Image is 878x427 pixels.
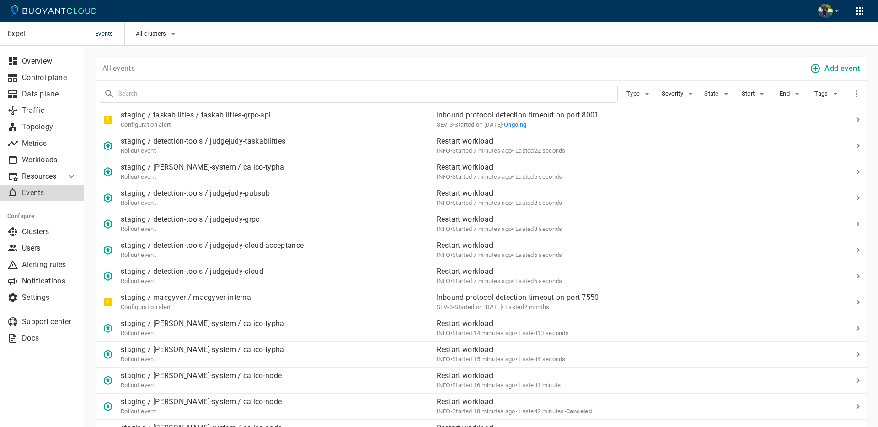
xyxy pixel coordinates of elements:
p: staging / [PERSON_NAME]-system / calico-node [121,397,282,406]
span: Severity [662,90,685,97]
span: Wed, 10 Sep 2025 13:27:44 EDT / Wed, 10 Sep 2025 17:27:44 UTC [450,199,512,206]
span: All clusters [136,30,168,37]
span: INFO [437,147,450,154]
p: staging / [PERSON_NAME]-system / calico-typha [121,319,284,328]
p: Support center [22,317,77,326]
p: Restart workload [437,267,831,276]
span: • Lasted 22 seconds [512,147,565,154]
p: Workloads [22,155,77,165]
relative-time: 15 minutes ago [473,356,515,363]
p: Restart workload [437,241,831,250]
relative-time: 7 minutes ago [473,225,512,232]
span: SEV-3 [437,304,453,310]
img: Bjorn Stange [818,4,833,18]
relative-time: 7 minutes ago [473,278,512,284]
p: Restart workload [437,345,831,354]
button: Severity [662,87,696,101]
span: SEV-3 [437,121,453,128]
input: Search [118,87,617,100]
span: INFO [437,225,450,232]
span: • [502,121,526,128]
span: Canceled [566,408,592,415]
p: staging / detection-tools / judgejudy-grpc [121,215,260,224]
p: Overview [22,57,77,66]
span: Wed, 10 Sep 2025 13:27:44 EDT / Wed, 10 Sep 2025 17:27:44 UTC [450,225,512,232]
span: INFO [437,199,450,206]
span: Wed, 10 Sep 2025 13:19:45 EDT / Wed, 10 Sep 2025 17:19:45 UTC [450,356,515,363]
span: Rollout event [121,278,156,284]
span: Rollout event [121,173,156,180]
p: Restart workload [437,319,831,328]
relative-time: 7 minutes ago [473,251,512,258]
span: • Lasted 6 seconds [512,251,562,258]
relative-time: 18 minutes ago [473,408,515,415]
span: • Lasted 4 seconds [515,356,566,363]
button: All clusters [136,27,179,41]
relative-time: 14 minutes ago [473,330,515,336]
span: Start [742,90,757,97]
span: Rollout event [121,147,156,154]
p: Alerting rules [22,260,77,269]
span: • Lasted 5 seconds [512,173,562,180]
span: Rollout event [121,225,156,232]
p: All events [102,64,135,73]
p: Settings [22,293,77,302]
p: staging / detection-tools / judgejudy-cloud [121,267,263,276]
p: Docs [22,334,77,343]
p: Expel [7,29,76,38]
button: Start [740,87,769,101]
span: INFO [437,278,450,284]
span: State [704,90,721,97]
span: • Lasted 1 minute [515,382,561,389]
p: Restart workload [437,371,831,380]
p: Restart workload [437,163,831,172]
p: Restart workload [437,397,831,406]
span: Ongoing [504,121,527,128]
p: Metrics [22,139,77,148]
span: • Lasted 6 seconds [512,278,562,284]
p: Inbound protocol detection timeout on port 7550 [437,293,831,302]
p: Restart workload [437,137,831,146]
span: Wed, 10 Sep 2025 13:27:47 EDT / Wed, 10 Sep 2025 17:27:47 UTC [450,147,512,154]
span: Wed, 10 Sep 2025 13:16:29 EDT / Wed, 10 Sep 2025 17:16:29 UTC [450,408,515,415]
span: Rollout event [121,356,156,363]
span: INFO [437,356,450,363]
p: staging / detection-tools / judgejudy-taskabilities [121,137,285,146]
p: staging / macgyver / macgyver-internal [121,293,253,302]
p: Clusters [22,227,77,236]
p: staging / [PERSON_NAME]-system / calico-node [121,371,282,380]
p: Restart workload [437,189,831,198]
span: INFO [437,382,450,389]
relative-time: on [DATE] [476,304,502,310]
span: • [564,408,592,415]
button: Type [625,87,654,101]
p: Events [22,188,77,197]
span: Events [95,22,124,46]
p: Users [22,244,77,253]
span: Configuration alert [121,304,171,310]
span: Rollout event [121,199,156,206]
span: Thu, 07 Aug 2025 10:31:37 EDT / Thu, 07 Aug 2025 14:31:37 UTC [453,121,502,128]
span: INFO [437,330,450,336]
p: Restart workload [437,215,831,224]
button: Add event [808,60,863,77]
span: Rollout event [121,251,156,258]
span: Wed, 10 Sep 2025 13:18:04 EDT / Wed, 10 Sep 2025 17:18:04 UTC [450,382,515,389]
span: Rollout event [121,408,156,415]
span: Wed, 10 Sep 2025 13:20:20 EDT / Wed, 10 Sep 2025 17:20:20 UTC [450,330,515,336]
p: Data plane [22,90,77,99]
span: • Lasted 8 seconds [512,199,562,206]
p: Topology [22,123,77,132]
h5: Configure [7,213,77,220]
span: Type [626,90,642,97]
span: • Lasted 8 seconds [512,225,562,232]
span: • Lasted 10 seconds [515,330,569,336]
p: staging / detection-tools / judgejudy-pubsub [121,189,270,198]
relative-time: 7 minutes ago [473,199,512,206]
span: INFO [437,173,450,180]
p: staging / taskabilities / taskabilities-grpc-api [121,111,271,120]
relative-time: on [DATE] [476,121,502,128]
p: staging / [PERSON_NAME]-system / calico-typha [121,345,284,354]
p: staging / detection-tools / judgejudy-cloud-acceptance [121,241,304,250]
p: staging / [PERSON_NAME]-system / calico-typha [121,163,284,172]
